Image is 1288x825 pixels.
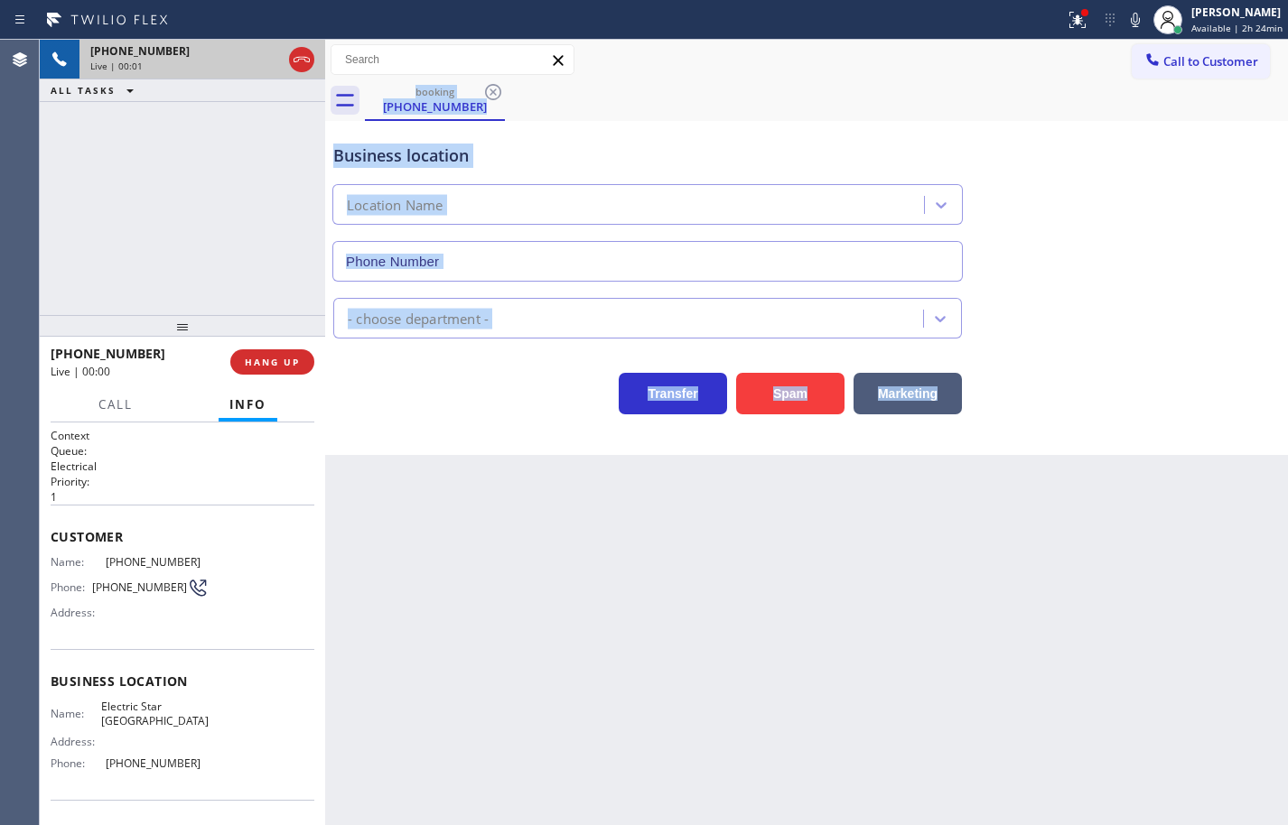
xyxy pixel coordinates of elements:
[230,349,314,375] button: HANG UP
[88,387,144,422] button: Call
[51,580,92,594] span: Phone:
[51,459,314,474] p: Electrical
[51,707,101,720] span: Name:
[90,43,190,59] span: [PHONE_NUMBER]
[347,195,443,216] div: Location Name
[90,60,143,72] span: Live | 00:01
[51,606,106,619] span: Address:
[348,308,489,329] div: - choose department -
[619,373,727,414] button: Transfer
[736,373,845,414] button: Spam
[1123,7,1148,32] button: Mute
[40,79,152,101] button: ALL TASKS
[289,47,314,72] button: Hang up
[106,756,209,770] span: [PHONE_NUMBER]
[1132,44,1270,79] button: Call to Customer
[51,528,314,545] span: Customer
[854,373,962,414] button: Marketing
[367,85,503,98] div: booking
[98,396,133,412] span: Call
[51,364,110,379] span: Live | 00:00
[106,555,209,569] span: [PHONE_NUMBER]
[92,580,187,594] span: [PHONE_NUMBER]
[51,489,314,505] p: 1
[1163,53,1258,70] span: Call to Customer
[51,84,116,97] span: ALL TASKS
[367,98,503,115] div: [PHONE_NUMBER]
[245,356,300,368] span: HANG UP
[51,756,106,770] span: Phone:
[229,396,266,412] span: Info
[101,700,209,728] span: Electric Star [GEOGRAPHIC_DATA]
[51,672,314,690] span: Business location
[51,428,314,443] h1: Context
[332,241,963,282] input: Phone Number
[1191,5,1283,20] div: [PERSON_NAME]
[51,443,314,459] h2: Queue:
[51,735,106,748] span: Address:
[1191,22,1283,34] span: Available | 2h 24min
[367,80,503,119] div: (855) 281-0219
[51,474,314,489] h2: Priority:
[51,345,165,362] span: [PHONE_NUMBER]
[219,387,277,422] button: Info
[331,45,574,74] input: Search
[51,555,106,569] span: Name:
[333,144,962,168] div: Business location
